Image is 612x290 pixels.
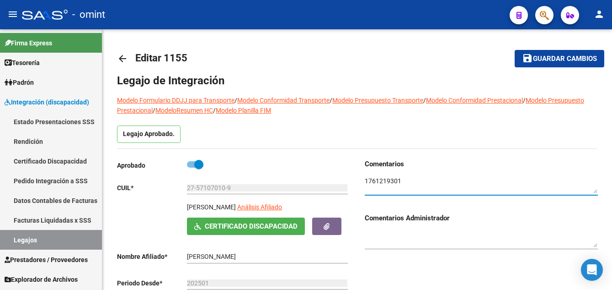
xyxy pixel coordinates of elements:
[237,203,282,211] span: Análisis Afiliado
[5,255,88,265] span: Prestadores / Proveedores
[135,52,187,64] span: Editar 1155
[155,107,213,114] a: ModeloResumen HC
[522,53,533,64] mat-icon: save
[594,9,605,20] mat-icon: person
[332,97,423,104] a: Modelo Presupuesto Transporte
[365,213,598,223] h3: Comentarios Administrador
[5,58,40,68] span: Tesorería
[117,97,234,104] a: Modelo Formulario DDJJ para Transporte
[117,160,187,170] p: Aprobado
[5,38,52,48] span: Firma Express
[5,97,89,107] span: Integración (discapacidad)
[117,183,187,193] p: CUIL
[216,107,271,114] a: Modelo Planilla FIM
[72,5,105,25] span: - omint
[581,259,603,281] div: Open Intercom Messenger
[117,252,187,262] p: Nombre Afiliado
[117,53,128,64] mat-icon: arrow_back
[187,218,305,235] button: Certificado Discapacidad
[117,73,597,88] h1: Legajo de Integración
[205,223,298,231] span: Certificado Discapacidad
[7,9,18,20] mat-icon: menu
[5,274,78,285] span: Explorador de Archivos
[533,55,597,63] span: Guardar cambios
[515,50,604,67] button: Guardar cambios
[117,278,187,288] p: Periodo Desde
[187,202,236,212] p: [PERSON_NAME]
[237,97,330,104] a: Modelo Conformidad Transporte
[365,159,598,169] h3: Comentarios
[117,126,181,143] p: Legajo Aprobado.
[426,97,523,104] a: Modelo Conformidad Prestacional
[5,77,34,88] span: Padrón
